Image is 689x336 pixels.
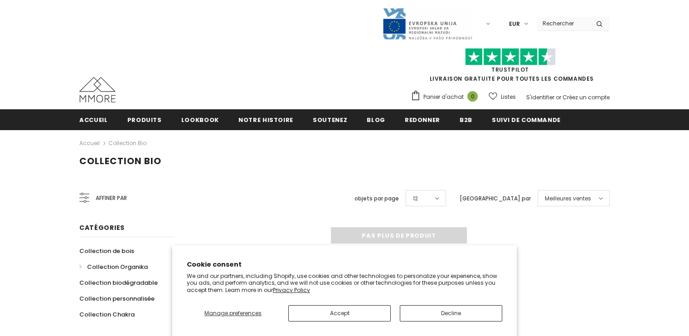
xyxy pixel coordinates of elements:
[187,273,502,294] p: We and our partners, including Shopify, use cookies and other technologies to personalize your ex...
[204,309,262,317] span: Manage preferences
[79,259,148,275] a: Collection Organika
[313,116,347,124] span: soutenez
[467,91,478,102] span: 0
[79,247,134,255] span: Collection de bois
[526,93,554,101] a: S'identifier
[460,194,531,203] label: [GEOGRAPHIC_DATA] par
[411,52,610,83] span: LIVRAISON GRATUITE POUR TOUTES LES COMMANDES
[79,275,158,291] a: Collection biodégradable
[460,109,472,130] a: B2B
[127,116,162,124] span: Produits
[127,109,162,130] a: Produits
[537,17,589,30] input: Search Site
[181,116,219,124] span: Lookbook
[411,90,482,104] a: Panier d'achat 0
[79,307,135,322] a: Collection Chakra
[273,286,310,294] a: Privacy Policy
[354,194,399,203] label: objets par page
[79,155,161,167] span: Collection Bio
[460,116,472,124] span: B2B
[79,291,155,307] a: Collection personnalisée
[489,89,516,105] a: Listes
[187,305,279,321] button: Manage preferences
[413,194,418,203] span: 12
[465,48,556,66] img: Faites confiance aux étoiles pilotes
[79,138,100,149] a: Accueil
[79,243,134,259] a: Collection de bois
[491,66,529,73] a: TrustPilot
[79,77,116,102] img: Cas MMORE
[79,109,108,130] a: Accueil
[367,116,385,124] span: Blog
[79,278,158,287] span: Collection biodégradable
[545,194,591,203] span: Meilleures ventes
[288,305,391,321] button: Accept
[400,305,502,321] button: Decline
[367,109,385,130] a: Blog
[405,109,440,130] a: Redonner
[313,109,347,130] a: soutenez
[79,116,108,124] span: Accueil
[79,223,125,232] span: Catégories
[108,139,146,147] a: Collection Bio
[79,310,135,319] span: Collection Chakra
[509,19,520,29] span: EUR
[79,294,155,303] span: Collection personnalisée
[382,7,473,40] img: Javni Razpis
[382,19,473,27] a: Javni Razpis
[563,93,610,101] a: Créez un compte
[492,116,561,124] span: Suivi de commande
[501,93,516,102] span: Listes
[87,263,148,271] span: Collection Organika
[405,116,440,124] span: Redonner
[96,193,127,203] span: Affiner par
[187,260,502,269] h2: Cookie consent
[238,109,293,130] a: Notre histoire
[423,93,464,102] span: Panier d'achat
[492,109,561,130] a: Suivi de commande
[238,116,293,124] span: Notre histoire
[181,109,219,130] a: Lookbook
[556,93,561,101] span: or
